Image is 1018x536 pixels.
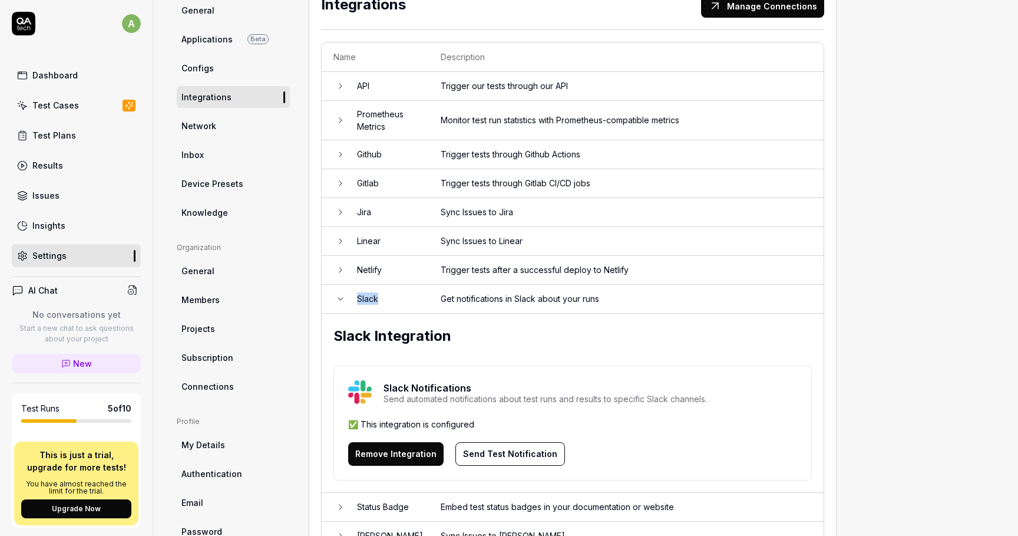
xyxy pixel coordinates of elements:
[429,227,824,256] td: Sync Issues to Linear
[345,198,429,227] td: Jira
[12,354,141,373] a: New
[333,325,812,347] h2: Slack Integration
[247,34,269,44] span: Beta
[12,154,141,177] a: Results
[32,129,76,142] div: Test Plans
[177,57,290,79] a: Configs
[177,376,290,397] a: Connections
[181,206,228,219] span: Knowledge
[12,308,141,321] p: No conversations yet
[21,481,131,495] p: You have almost reached the limit for the trial.
[177,260,290,282] a: General
[181,149,204,161] span: Inbox
[177,115,290,137] a: Network
[12,244,141,267] a: Settings
[177,86,290,108] a: Integrations
[177,144,290,166] a: Inbox
[12,94,141,117] a: Test Cases
[429,42,824,72] th: Description
[345,285,429,314] td: Slack
[28,284,58,297] h4: AI Chat
[181,468,242,480] span: Authentication
[384,381,707,395] p: Slack Notifications
[21,499,131,518] button: Upgrade Now
[181,380,234,393] span: Connections
[429,493,824,522] td: Embed test status badges in your documentation or website
[429,72,824,101] td: Trigger our tests through our API
[429,169,824,198] td: Trigger tests through Gitlab CI/CD jobs
[177,416,290,427] div: Profile
[345,169,429,198] td: Gitlab
[455,442,565,466] button: Send Test Notification
[32,249,67,262] div: Settings
[384,395,707,403] div: Send automated notifications about test runs and results to specific Slack channels.
[345,140,429,169] td: Github
[177,202,290,223] a: Knowledge
[73,357,92,370] span: New
[177,173,290,195] a: Device Presets
[122,12,141,35] button: a
[122,14,141,33] span: a
[177,347,290,369] a: Subscription
[429,256,824,285] td: Trigger tests after a successful deploy to Netlify
[32,189,60,202] div: Issues
[181,4,214,17] span: General
[177,242,290,253] div: Organization
[181,62,214,74] span: Configs
[181,294,220,306] span: Members
[181,177,243,190] span: Device Presets
[322,42,429,72] th: Name
[32,99,79,111] div: Test Cases
[345,493,429,522] td: Status Badge
[429,140,824,169] td: Trigger tests through Github Actions
[177,463,290,485] a: Authentication
[21,403,60,414] h5: Test Runs
[429,101,824,140] td: Monitor test run statistics with Prometheus-compatible metrics
[348,442,444,466] button: Remove Integration
[345,72,429,101] td: API
[21,449,131,473] p: This is just a trial, upgrade for more tests!
[429,198,824,227] td: Sync Issues to Jira
[12,184,141,207] a: Issues
[345,101,429,140] td: Prometheus Metrics
[177,318,290,340] a: Projects
[32,69,78,81] div: Dashboard
[181,91,232,103] span: Integrations
[12,64,141,87] a: Dashboard
[12,214,141,237] a: Insights
[12,124,141,147] a: Test Plans
[177,492,290,514] a: Email
[181,439,225,451] span: My Details
[177,289,290,311] a: Members
[181,265,214,277] span: General
[181,33,233,45] span: Applications
[348,418,797,430] div: ✅ This integration is configured
[177,434,290,456] a: My Details
[345,256,429,285] td: Netlify
[181,496,203,509] span: Email
[348,380,372,404] img: Hackoffice
[345,227,429,256] td: Linear
[429,285,824,314] td: Get notifications in Slack about your runs
[108,402,131,415] span: 5 of 10
[181,323,215,335] span: Projects
[32,219,65,232] div: Insights
[181,120,216,132] span: Network
[181,351,233,364] span: Subscription
[32,159,63,172] div: Results
[177,28,290,50] a: ApplicationsBeta
[12,323,141,344] p: Start a new chat to ask questions about your project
